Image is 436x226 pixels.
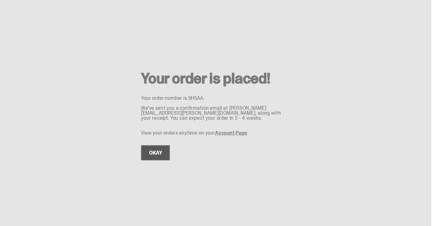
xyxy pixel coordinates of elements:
[141,106,290,121] p: We've sent you a confirmation email at [PERSON_NAME][EMAIL_ADDRESS][PERSON_NAME][DOMAIN_NAME], al...
[141,71,290,86] h2: Your order is placed!
[215,130,247,136] a: Account Page
[141,96,290,101] p: Your order number is 9H5AA.
[141,145,170,160] a: OKAY
[141,131,290,136] p: View your orders anytime on your .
